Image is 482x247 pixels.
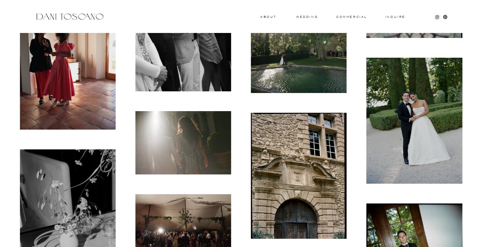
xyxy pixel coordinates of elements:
[336,15,367,18] a: commercial
[260,15,275,18] a: About
[385,15,406,19] a: Inquire
[296,15,318,18] a: wedding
